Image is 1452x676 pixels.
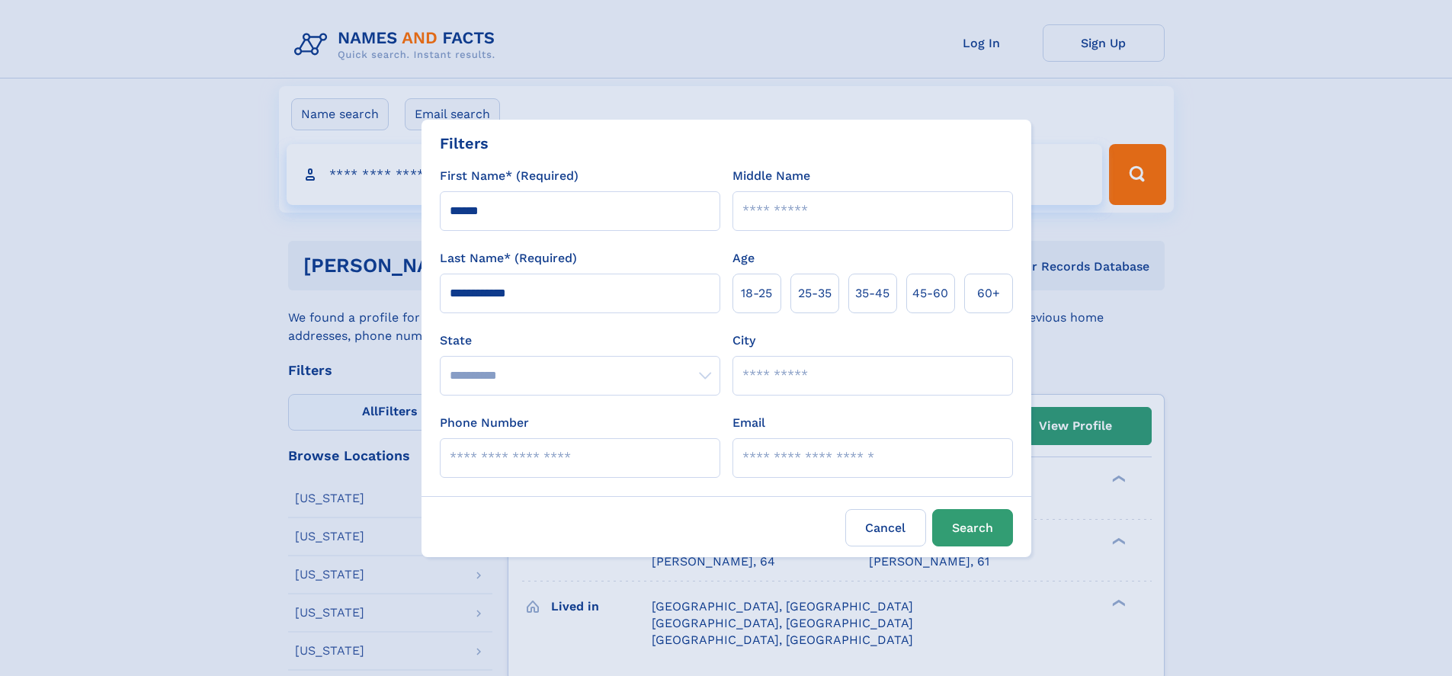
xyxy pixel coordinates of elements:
span: 35‑45 [855,284,889,303]
label: City [732,332,755,350]
label: Age [732,249,755,268]
div: Filters [440,132,489,155]
span: 60+ [977,284,1000,303]
label: Middle Name [732,167,810,185]
label: State [440,332,720,350]
label: Phone Number [440,414,529,432]
label: Cancel [845,509,926,546]
span: 18‑25 [741,284,772,303]
span: 45‑60 [912,284,948,303]
label: First Name* (Required) [440,167,579,185]
label: Email [732,414,765,432]
span: 25‑35 [798,284,832,303]
button: Search [932,509,1013,546]
label: Last Name* (Required) [440,249,577,268]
